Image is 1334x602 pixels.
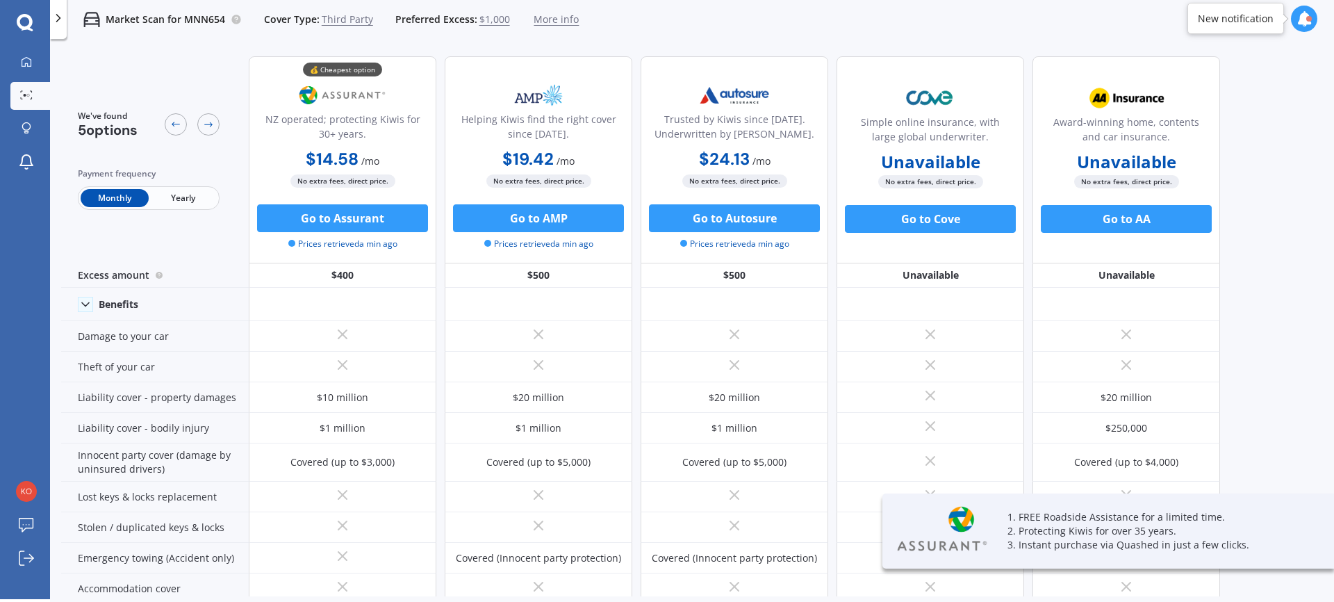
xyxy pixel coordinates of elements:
span: 5 options [78,121,138,139]
div: Covered (up to $4,000) [1074,455,1178,469]
span: Monthly [81,189,149,207]
div: Liability cover - property damages [61,382,249,413]
div: $250,000 [1105,421,1147,435]
b: Unavailable [1077,155,1176,169]
div: $20 million [1101,391,1152,405]
b: $14.58 [306,148,359,170]
div: Theft of your car [61,352,249,382]
div: Covered (Innocent party protection) [456,551,621,565]
p: 1. FREE Roadside Assistance for a limited time. [1007,510,1299,524]
div: Helping Kiwis find the right cover since [DATE]. [456,112,620,147]
span: Prices retrieved a min ago [288,238,397,250]
div: Award-winning home, contents and car insurance. [1044,115,1208,149]
b: Unavailable [881,155,980,169]
img: Cove.webp [884,81,976,115]
div: Simple online insurance, with large global underwriter. [848,115,1012,149]
img: car.f15378c7a67c060ca3f3.svg [83,11,100,28]
div: Stolen / duplicated keys & locks [61,512,249,543]
div: $10 million [317,391,368,405]
span: Yearly [149,189,217,207]
div: $1 million [320,421,365,435]
button: Go to AMP [453,204,624,232]
div: 💰 Cheapest option [303,63,382,76]
span: / mo [361,154,379,168]
div: Lost keys & locks replacement [61,482,249,512]
span: More info [534,13,579,26]
div: Covered (Innocent party protection) [652,551,817,565]
span: $1,000 [479,13,510,26]
button: Go to Assurant [257,204,428,232]
div: Payment frequency [78,167,220,181]
img: Assurant.webp [894,505,991,554]
p: 2. Protecting Kiwis for over 35 years. [1007,524,1299,538]
span: Prices retrieved a min ago [680,238,789,250]
div: Liability cover - bodily injury [61,413,249,444]
div: Excess amount [61,263,249,288]
span: No extra fees, direct price. [682,174,787,188]
span: Cover Type: [264,13,320,26]
img: Autosure.webp [689,78,780,113]
div: Unavailable [837,263,1024,288]
b: $24.13 [699,148,750,170]
button: Go to AA [1041,205,1212,233]
div: $1 million [516,421,561,435]
div: Damage to your car [61,321,249,352]
img: Assurant.png [297,78,388,113]
div: New notification [1198,12,1274,26]
span: Preferred Excess: [395,13,477,26]
img: AA.webp [1080,81,1172,115]
div: $500 [641,263,828,288]
div: $20 million [709,391,760,405]
div: Benefits [99,298,138,311]
button: Go to Autosure [649,204,820,232]
div: $500 [445,263,632,288]
p: Market Scan for MNN654 [106,13,225,26]
div: Covered (up to $5,000) [486,455,591,469]
div: Covered (up to $5,000) [682,455,787,469]
div: Innocent party cover (damage by uninsured drivers) [61,444,249,482]
span: No extra fees, direct price. [878,175,983,188]
span: No extra fees, direct price. [1074,175,1179,188]
div: Trusted by Kiwis since [DATE]. Underwritten by [PERSON_NAME]. [652,112,816,147]
span: No extra fees, direct price. [290,174,395,188]
div: Unavailable [1032,263,1220,288]
span: No extra fees, direct price. [486,174,591,188]
p: 3. Instant purchase via Quashed in just a few clicks. [1007,538,1299,552]
img: AMP.webp [493,78,584,113]
div: $400 [249,263,436,288]
img: 970f4ffe0ea76dba1d190eeefc3a313f [16,481,37,502]
span: / mo [557,154,575,168]
div: $20 million [513,391,564,405]
div: Covered (up to $3,000) [290,455,395,469]
span: We've found [78,110,138,122]
button: Go to Cove [845,205,1016,233]
span: Prices retrieved a min ago [484,238,593,250]
div: Emergency towing (Accident only) [61,543,249,573]
b: $19.42 [502,148,554,170]
div: NZ operated; protecting Kiwis for 30+ years. [261,112,425,147]
div: $1 million [711,421,757,435]
span: Third Party [322,13,373,26]
span: / mo [752,154,771,168]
